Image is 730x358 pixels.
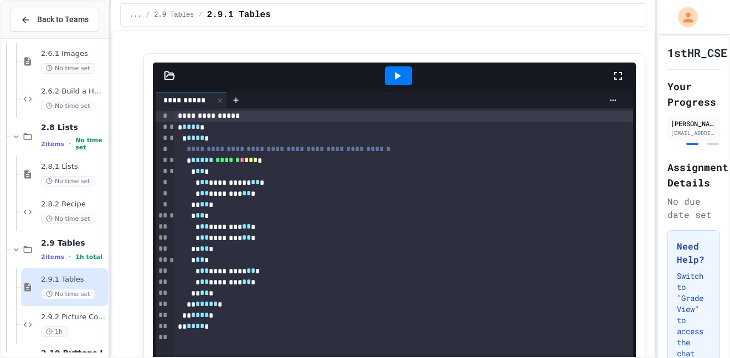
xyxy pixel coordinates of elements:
[69,252,71,261] span: •
[41,238,106,248] span: 2.9 Tables
[154,11,194,19] span: 2.9 Tables
[75,137,105,151] span: No time set
[666,4,701,30] div: My Account
[75,253,102,261] span: 1h total
[667,159,720,190] h2: Assignment Details
[41,253,64,261] span: 2 items
[671,118,717,128] div: [PERSON_NAME]
[41,122,106,132] span: 2.8 Lists
[41,200,106,209] span: 2.8.2 Recipe
[130,11,142,19] span: ...
[671,129,717,137] div: [EMAIL_ADDRESS][DOMAIN_NAME]
[41,275,106,284] span: 2.9.1 Tables
[37,14,89,25] span: Back to Teams
[41,289,95,299] span: No time set
[69,139,71,148] span: •
[41,176,95,186] span: No time set
[667,45,727,60] h1: 1stHR_CSE
[41,214,95,224] span: No time set
[207,8,271,22] span: 2.9.1 Tables
[41,87,106,96] span: 2.6.2 Build a Homepage
[41,348,106,358] span: 2.10 Buttons I
[41,162,106,172] span: 2.8.1 Lists
[146,11,150,19] span: /
[41,141,64,148] span: 2 items
[667,79,720,110] h2: Your Progress
[10,8,99,32] button: Back to Teams
[198,11,202,19] span: /
[41,326,68,337] span: 1h
[667,195,720,221] div: No due date set
[41,49,106,59] span: 2.6.1 Images
[41,101,95,111] span: No time set
[41,313,106,322] span: 2.9.2 Picture Collage
[41,63,95,74] span: No time set
[677,240,711,266] h3: Need Help?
